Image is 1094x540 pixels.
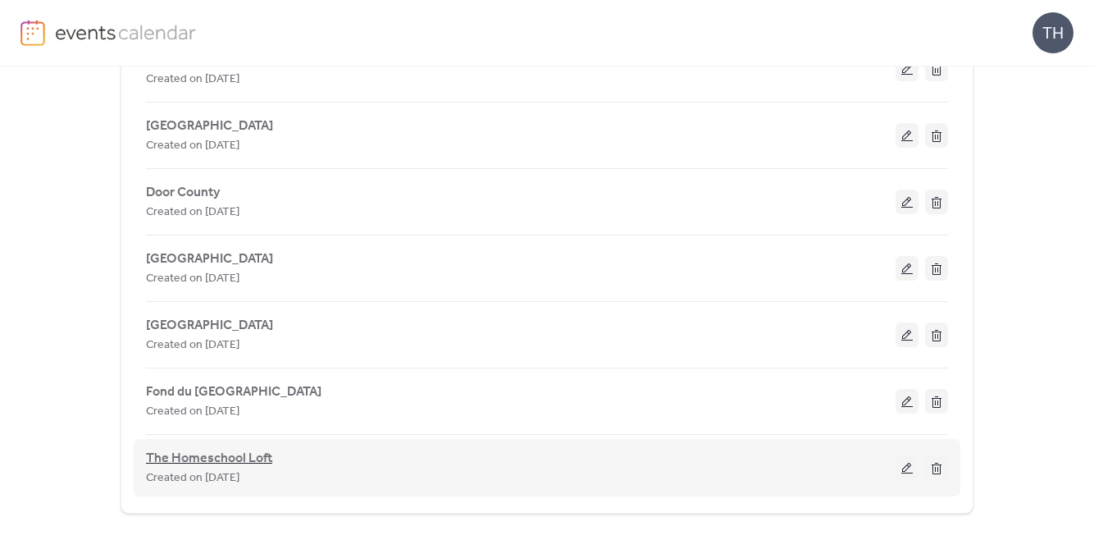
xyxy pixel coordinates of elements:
[146,136,239,156] span: Created on [DATE]
[146,454,272,464] a: The Homeschool Loft
[21,20,45,46] img: logo
[146,188,220,197] a: Door County
[146,183,220,203] span: Door County
[146,316,273,336] span: [GEOGRAPHIC_DATA]
[146,469,239,488] span: Created on [DATE]
[146,382,321,402] span: Fond du [GEOGRAPHIC_DATA]
[146,387,321,396] a: Fond du [GEOGRAPHIC_DATA]
[55,20,197,44] img: logo-type
[146,254,273,263] a: [GEOGRAPHIC_DATA]
[146,121,273,130] a: [GEOGRAPHIC_DATA]
[146,449,272,469] span: The Homeschool Loft
[146,117,273,136] span: [GEOGRAPHIC_DATA]
[146,203,239,222] span: Created on [DATE]
[146,321,273,330] a: [GEOGRAPHIC_DATA]
[146,336,239,355] span: Created on [DATE]
[146,402,239,422] span: Created on [DATE]
[146,269,239,289] span: Created on [DATE]
[146,249,273,269] span: [GEOGRAPHIC_DATA]
[1032,12,1073,53] div: TH
[146,70,239,89] span: Created on [DATE]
